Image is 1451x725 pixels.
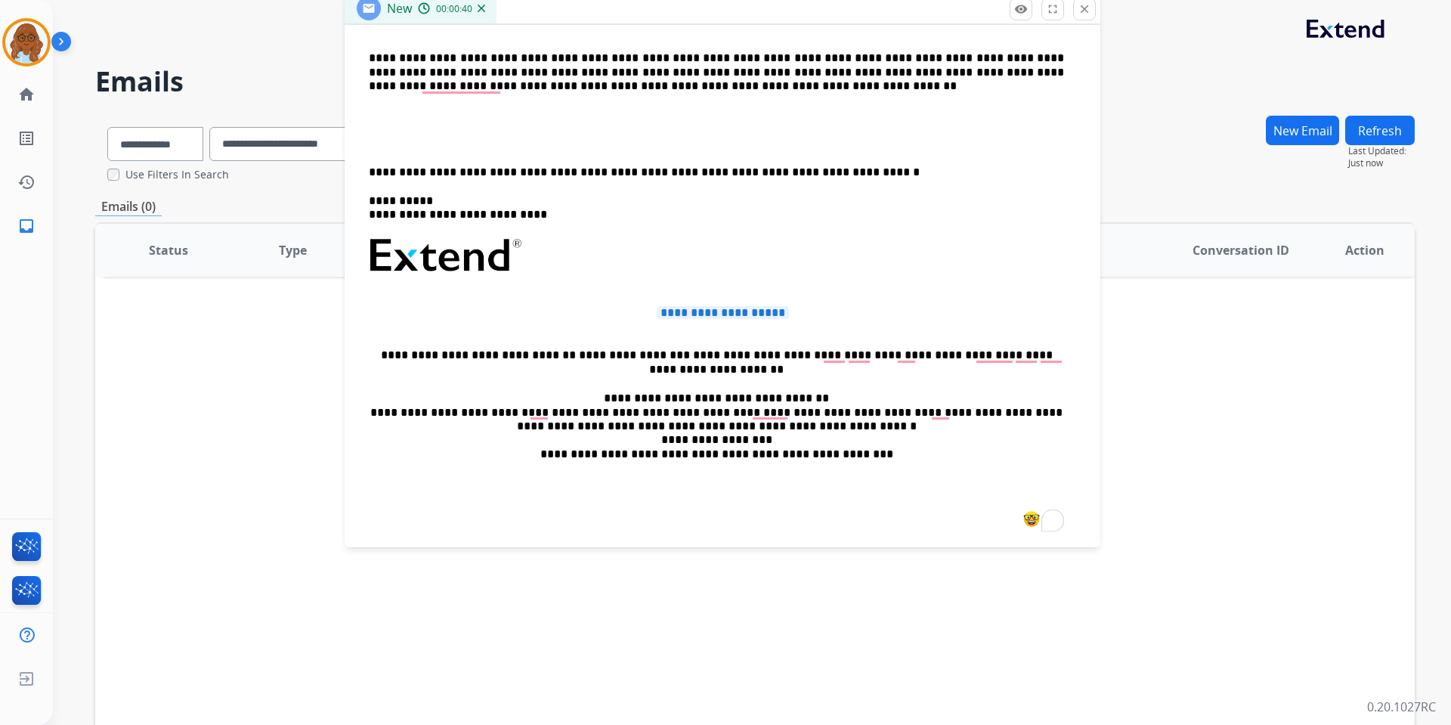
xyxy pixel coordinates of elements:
th: Action [1291,224,1415,277]
mat-icon: close [1078,2,1091,16]
mat-icon: history [17,173,36,191]
span: Type [279,241,307,259]
mat-icon: list_alt [17,129,36,147]
span: Status [149,241,188,259]
button: Refresh [1345,116,1415,145]
mat-icon: inbox [17,217,36,235]
p: 0.20.1027RC [1367,698,1436,716]
p: Emails (0) [95,197,162,216]
h2: Emails [95,67,1415,97]
mat-icon: remove_red_eye [1014,2,1028,16]
span: 00:00:40 [436,3,472,15]
span: Last Updated: [1348,145,1415,157]
label: Use Filters In Search [125,167,229,182]
button: New Email [1266,116,1339,145]
mat-icon: fullscreen [1046,2,1060,16]
img: avatar [5,21,48,64]
mat-icon: home [17,85,36,104]
span: Conversation ID [1193,241,1289,259]
span: Just now [1348,157,1415,169]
